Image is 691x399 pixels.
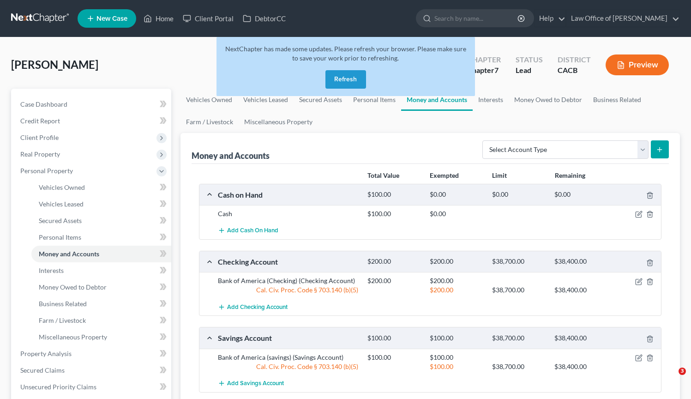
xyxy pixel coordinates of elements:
a: Business Related [31,296,171,312]
a: Interests [31,262,171,279]
button: Add Savings Account [218,375,284,392]
a: Business Related [588,89,647,111]
span: Client Profile [20,133,59,141]
div: Checking Account [213,257,363,266]
div: Cash on Hand [213,190,363,199]
span: Business Related [39,300,87,308]
span: 7 [494,66,499,74]
a: Personal Items [31,229,171,246]
a: Vehicles Owned [180,89,238,111]
a: Unsecured Priority Claims [13,379,171,395]
span: Add Checking Account [227,303,288,311]
span: Vehicles Owned [39,183,85,191]
span: [PERSON_NAME] [11,58,98,71]
span: NextChapter has made some updates. Please refresh your browser. Please make sure to save your wor... [225,45,466,62]
strong: Exempted [430,171,459,179]
span: Case Dashboard [20,100,67,108]
div: $100.00 [363,190,425,199]
a: Interests [473,89,509,111]
a: Miscellaneous Property [31,329,171,345]
span: Credit Report [20,117,60,125]
div: $38,400.00 [550,362,612,371]
span: Money and Accounts [39,250,99,258]
span: Unsecured Priority Claims [20,383,96,391]
div: $100.00 [363,209,425,218]
div: Cal. Civ. Proc. Code § 703.140 (b)(5) [213,285,363,295]
span: Personal Items [39,233,81,241]
span: Add Cash on Hand [227,227,278,235]
strong: Limit [492,171,507,179]
a: Law Office of [PERSON_NAME] [566,10,679,27]
div: $200.00 [425,276,487,285]
span: Secured Assets [39,217,82,224]
button: Refresh [325,70,366,89]
div: $0.00 [550,190,612,199]
div: $38,400.00 [550,334,612,343]
div: $100.00 [363,353,425,362]
a: Farm / Livestock [180,111,239,133]
div: Cash [213,209,363,218]
div: Bank of America (savings) (Savings Account) [213,353,363,362]
div: $100.00 [425,353,487,362]
div: $100.00 [425,362,487,371]
div: Cal. Civ. Proc. Code § 703.140 (b)(5) [213,362,363,371]
button: Add Checking Account [218,298,288,315]
div: Bank of America (Checking) (Checking Account) [213,276,363,285]
div: Money and Accounts [192,150,270,161]
a: Help [535,10,565,27]
strong: Total Value [367,171,399,179]
a: Money and Accounts [31,246,171,262]
input: Search by name... [434,10,519,27]
div: Lead [516,65,543,76]
div: $0.00 [425,190,487,199]
a: Miscellaneous Property [239,111,318,133]
div: CACB [558,65,591,76]
div: $200.00 [425,285,487,295]
div: Chapter [467,54,501,65]
a: Vehicles Leased [31,196,171,212]
a: Credit Report [13,113,171,129]
div: $38,700.00 [487,285,550,295]
a: Client Portal [178,10,238,27]
div: Chapter [467,65,501,76]
div: $200.00 [363,276,425,285]
div: $38,400.00 [550,257,612,266]
div: $0.00 [487,190,550,199]
div: Status [516,54,543,65]
div: $0.00 [425,209,487,218]
button: Add Cash on Hand [218,222,278,239]
div: $200.00 [425,257,487,266]
span: Add Savings Account [227,380,284,387]
span: Money Owed to Debtor [39,283,107,291]
a: Property Analysis [13,345,171,362]
span: Property Analysis [20,350,72,357]
a: Home [139,10,178,27]
span: Interests [39,266,64,274]
span: Farm / Livestock [39,316,86,324]
iframe: Intercom live chat [660,368,682,390]
div: $38,700.00 [487,334,550,343]
span: Personal Property [20,167,73,175]
div: $38,400.00 [550,285,612,295]
span: Miscellaneous Property [39,333,107,341]
div: $200.00 [363,257,425,266]
a: Secured Assets [31,212,171,229]
strong: Remaining [555,171,585,179]
a: Vehicles Owned [31,179,171,196]
div: $38,700.00 [487,257,550,266]
span: Real Property [20,150,60,158]
button: Preview [606,54,669,75]
a: DebtorCC [238,10,290,27]
div: $100.00 [363,334,425,343]
div: District [558,54,591,65]
a: Case Dashboard [13,96,171,113]
span: Secured Claims [20,366,65,374]
div: $100.00 [425,334,487,343]
a: Secured Claims [13,362,171,379]
a: Money Owed to Debtor [31,279,171,296]
div: Savings Account [213,333,363,343]
span: 3 [679,368,686,375]
span: Vehicles Leased [39,200,84,208]
span: New Case [96,15,127,22]
a: Money Owed to Debtor [509,89,588,111]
